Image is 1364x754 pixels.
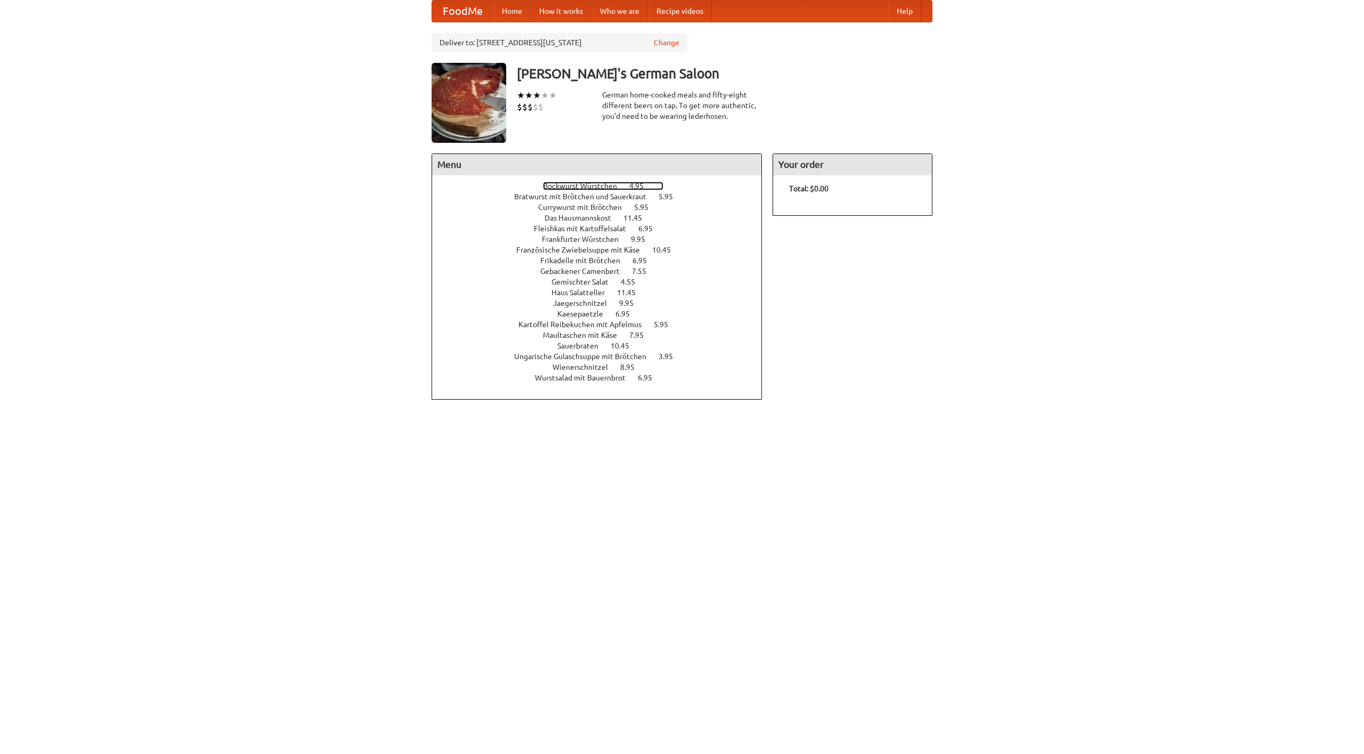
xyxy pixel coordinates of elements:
[432,1,493,22] a: FoodMe
[617,288,646,297] span: 11.45
[623,214,653,222] span: 11.45
[518,320,652,329] span: Kartoffel Reibekuchen mit Apfelmus
[535,374,672,382] a: Wurstsalad mit Bauernbrot 6.95
[545,214,662,222] a: Das Hausmannskost 11.45
[538,101,543,113] li: $
[514,192,657,201] span: Bratwurst mit Brötchen und Sauerkraut
[557,310,649,318] a: Kaesepaetzle 6.95
[773,154,932,175] h4: Your order
[518,320,688,329] a: Kartoffel Reibekuchen mit Apfelmus 5.95
[535,374,636,382] span: Wurstsalad mit Bauernbrot
[654,37,679,48] a: Change
[629,182,654,190] span: 4.95
[629,331,654,339] span: 7.95
[516,246,651,254] span: Französische Zwiebelsuppe mit Käse
[543,182,663,190] a: Bockwurst Würstchen 4.95
[648,1,712,22] a: Recipe videos
[514,192,693,201] a: Bratwurst mit Brötchen und Sauerkraut 5.95
[543,331,663,339] a: Maultaschen mit Käse 7.95
[533,90,541,101] li: ★
[543,182,628,190] span: Bockwurst Würstchen
[620,363,645,371] span: 8.95
[432,154,761,175] h4: Menu
[632,267,657,275] span: 7.55
[611,342,640,350] span: 10.45
[557,342,609,350] span: Sauerbraten
[543,331,628,339] span: Maultaschen mit Käse
[527,101,533,113] li: $
[634,203,659,212] span: 5.95
[514,352,657,361] span: Ungarische Gulaschsuppe mit Brötchen
[540,267,666,275] a: Gebackener Camenbert 7.55
[540,256,631,265] span: Frikadelle mit Brötchen
[602,90,762,121] div: German home-cooked meals and fifty-eight different beers on tap. To get more authentic, you'd nee...
[551,288,655,297] a: Haus Salatteller 11.45
[557,310,614,318] span: Kaesepaetzle
[514,352,693,361] a: Ungarische Gulaschsuppe mit Brötchen 3.95
[432,33,687,52] div: Deliver to: [STREET_ADDRESS][US_STATE]
[542,235,665,244] a: Frankfurter Würstchen 9.95
[638,374,663,382] span: 6.95
[615,310,640,318] span: 6.95
[632,256,657,265] span: 6.95
[534,224,672,233] a: Fleishkas mit Kartoffelsalat 6.95
[540,267,630,275] span: Gebackener Camenbert
[533,101,538,113] li: $
[888,1,921,22] a: Help
[531,1,591,22] a: How it works
[522,101,527,113] li: $
[517,63,932,84] h3: [PERSON_NAME]'s German Saloon
[540,256,667,265] a: Frikadelle mit Brötchen 6.95
[516,246,691,254] a: Französische Zwiebelsuppe mit Käse 10.45
[538,203,632,212] span: Currywurst mit Brötchen
[553,363,619,371] span: Wienerschnitzel
[789,184,829,193] b: Total: $0.00
[517,101,522,113] li: $
[517,90,525,101] li: ★
[631,235,656,244] span: 9.95
[493,1,531,22] a: Home
[525,90,533,101] li: ★
[557,342,649,350] a: Sauerbraten 10.45
[551,278,619,286] span: Gemischter Salat
[553,363,654,371] a: Wienerschnitzel 8.95
[659,192,684,201] span: 5.95
[542,235,629,244] span: Frankfurter Würstchen
[652,246,681,254] span: 10.45
[621,278,646,286] span: 4.55
[551,288,615,297] span: Haus Salatteller
[638,224,663,233] span: 6.95
[551,278,655,286] a: Gemischter Salat 4.55
[534,224,637,233] span: Fleishkas mit Kartoffelsalat
[619,299,644,307] span: 9.95
[541,90,549,101] li: ★
[591,1,648,22] a: Who we are
[553,299,653,307] a: Jaegerschnitzel 9.95
[545,214,622,222] span: Das Hausmannskost
[538,203,668,212] a: Currywurst mit Brötchen 5.95
[549,90,557,101] li: ★
[659,352,684,361] span: 3.95
[654,320,679,329] span: 5.95
[432,63,506,143] img: angular.jpg
[553,299,618,307] span: Jaegerschnitzel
